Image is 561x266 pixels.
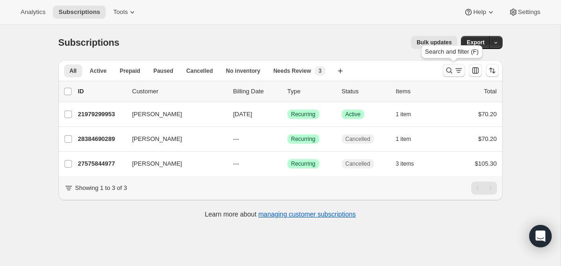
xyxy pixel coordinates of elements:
[396,133,422,146] button: 1 item
[205,210,356,219] p: Learn more about
[478,111,497,118] span: $70.20
[233,87,280,96] p: Billing Date
[127,156,220,171] button: [PERSON_NAME]
[127,107,220,122] button: [PERSON_NAME]
[132,87,226,96] p: Customer
[258,210,356,218] a: managing customer subscriptions
[78,134,125,144] p: 28384690289
[291,160,316,168] span: Recurring
[70,67,77,75] span: All
[226,67,260,75] span: No inventory
[78,87,497,96] div: IDCustomerBilling DateTypeStatusItemsTotal
[486,64,499,77] button: Sort the results
[113,8,128,16] span: Tools
[458,6,501,19] button: Help
[467,39,484,46] span: Export
[108,6,143,19] button: Tools
[273,67,311,75] span: Needs Review
[396,160,414,168] span: 3 items
[529,225,552,247] div: Open Intercom Messenger
[78,157,497,170] div: 27575844977[PERSON_NAME]---SuccessRecurringCancelled3 items$105.30
[396,87,443,96] div: Items
[484,87,496,96] p: Total
[153,67,173,75] span: Paused
[411,36,457,49] button: Bulk updates
[345,135,370,143] span: Cancelled
[78,110,125,119] p: 21979299953
[473,8,486,16] span: Help
[471,182,497,195] nav: Pagination
[396,111,411,118] span: 1 item
[475,160,497,167] span: $105.30
[53,6,106,19] button: Subscriptions
[503,6,546,19] button: Settings
[396,157,424,170] button: 3 items
[469,64,482,77] button: Customize table column order and visibility
[75,183,127,193] p: Showing 1 to 3 of 3
[396,108,422,121] button: 1 item
[396,135,411,143] span: 1 item
[417,39,452,46] span: Bulk updates
[127,132,220,147] button: [PERSON_NAME]
[58,37,120,48] span: Subscriptions
[288,87,334,96] div: Type
[21,8,45,16] span: Analytics
[132,110,182,119] span: [PERSON_NAME]
[291,135,316,143] span: Recurring
[78,108,497,121] div: 21979299953[PERSON_NAME][DATE]SuccessRecurringSuccessActive1 item$70.20
[461,36,490,49] button: Export
[233,111,252,118] span: [DATE]
[78,159,125,168] p: 27575844977
[187,67,213,75] span: Cancelled
[333,64,348,77] button: Create new view
[291,111,316,118] span: Recurring
[345,160,370,168] span: Cancelled
[518,8,540,16] span: Settings
[90,67,107,75] span: Active
[342,87,388,96] p: Status
[78,87,125,96] p: ID
[233,135,239,142] span: ---
[78,133,497,146] div: 28384690289[PERSON_NAME]---SuccessRecurringCancelled1 item$70.20
[15,6,51,19] button: Analytics
[318,67,322,75] span: 3
[58,8,100,16] span: Subscriptions
[120,67,140,75] span: Prepaid
[345,111,361,118] span: Active
[443,64,465,77] button: Search and filter results
[233,160,239,167] span: ---
[478,135,497,142] span: $70.20
[132,134,182,144] span: [PERSON_NAME]
[132,159,182,168] span: [PERSON_NAME]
